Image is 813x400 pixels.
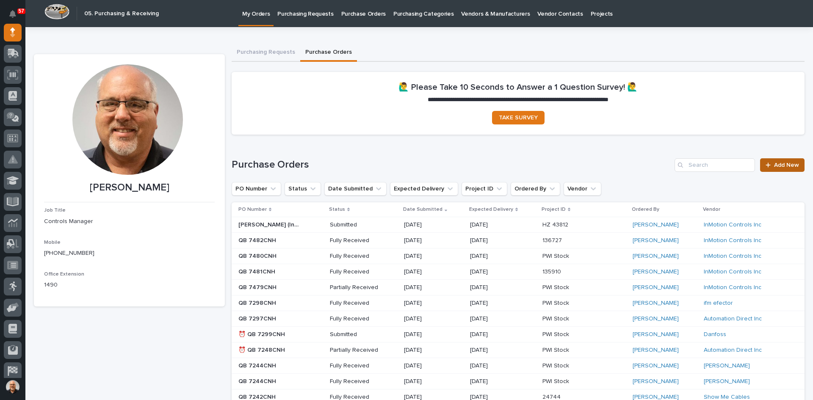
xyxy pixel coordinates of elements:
a: Automation Direct Inc [704,347,762,354]
p: PWI Stock [542,329,571,338]
a: Add New [760,158,805,172]
button: PO Number [232,182,281,196]
p: QB 7244CNH [238,376,278,385]
a: InMotion Controls Inc [704,237,761,244]
p: Fully Received [330,253,390,260]
a: [PERSON_NAME] [633,284,679,291]
p: [DATE] [404,237,463,244]
p: [DATE] [470,253,531,260]
h2: 🙋‍♂️ Please Take 10 Seconds to Answer a 1 Question Survey! 🙋‍♂️ [398,82,638,92]
p: Ordered By [632,205,659,214]
tr: [PERSON_NAME] (InMotion [DATE])[PERSON_NAME] (InMotion [DATE]) Submitted[DATE][DATE]HZ 43812HZ 43... [232,217,805,233]
p: [DATE] [404,315,463,323]
p: ⏰ QB 7299CNH [238,329,287,338]
p: Status [329,205,345,214]
h2: 05. Purchasing & Receiving [84,10,159,17]
p: [DATE] [404,331,463,338]
a: Danfoss [704,331,726,338]
button: Vendor [564,182,601,196]
p: Fully Received [330,268,390,276]
a: Automation Direct Inc [704,315,762,323]
tr: QB 7297CNHQB 7297CNH Fully Received[DATE][DATE]PWI StockPWI Stock [PERSON_NAME] Automation Direct... [232,311,805,327]
button: users-avatar [4,378,22,396]
p: Expected Delivery [469,205,513,214]
p: [DATE] [470,378,531,385]
h1: Purchase Orders [232,159,671,171]
p: QB 7482CNH [238,235,278,244]
p: Verbal Charlie (InMotion 8/20/25) [238,220,301,229]
p: QB 7297CNH [238,314,278,323]
p: QB 7480CNH [238,251,278,260]
a: [PERSON_NAME] [633,378,679,385]
tr: QB 7298CNHQB 7298CNH Fully Received[DATE][DATE]PWI StockPWI Stock [PERSON_NAME] ifm efector [232,295,805,311]
tr: QB 7244CNHQB 7244CNH Fully Received[DATE][DATE]PWI StockPWI Stock [PERSON_NAME] [PERSON_NAME] [232,358,805,374]
p: [DATE] [404,253,463,260]
p: [DATE] [470,284,531,291]
p: 135910 [542,267,563,276]
p: [DATE] [404,300,463,307]
a: [PERSON_NAME] [633,268,679,276]
p: [DATE] [470,237,531,244]
p: Date Submitted [403,205,442,214]
p: 57 [19,8,24,14]
p: HZ 43812 [542,220,570,229]
p: [DATE] [470,268,531,276]
p: PWI Stock [542,298,571,307]
a: [PERSON_NAME] [633,253,679,260]
p: [PERSON_NAME] [44,182,215,194]
img: Workspace Logo [44,4,69,19]
p: 1490 [44,281,215,290]
p: [DATE] [470,221,531,229]
a: InMotion Controls Inc [704,253,761,260]
tr: QB 7244CNHQB 7244CNH Fully Received[DATE][DATE]PWI StockPWI Stock [PERSON_NAME] [PERSON_NAME] [232,374,805,389]
a: TAKE SURVEY [492,111,545,124]
p: [DATE] [404,347,463,354]
p: [DATE] [404,362,463,370]
p: Fully Received [330,378,390,385]
a: ifm efector [704,300,733,307]
button: Ordered By [511,182,560,196]
p: PWI Stock [542,376,571,385]
span: Office Extension [44,272,84,277]
p: [DATE] [470,347,531,354]
p: Partially Received [330,347,390,354]
div: Notifications57 [11,10,22,24]
p: Partially Received [330,284,390,291]
p: Fully Received [330,315,390,323]
tr: ⏰ QB 7248CNH⏰ QB 7248CNH Partially Received[DATE][DATE]PWI StockPWI Stock [PERSON_NAME] Automatio... [232,342,805,358]
a: [PERSON_NAME] [633,237,679,244]
span: Job Title [44,208,66,213]
p: PWI Stock [542,251,571,260]
a: InMotion Controls Inc [704,284,761,291]
p: [DATE] [470,362,531,370]
p: [DATE] [470,300,531,307]
p: QB 7298CNH [238,298,278,307]
p: QB 7244CNH [238,361,278,370]
p: Vendor [703,205,720,214]
a: [PERSON_NAME] [633,331,679,338]
span: TAKE SURVEY [499,115,538,121]
p: Fully Received [330,362,390,370]
input: Search [675,158,755,172]
p: ⏰ QB 7248CNH [238,345,287,354]
p: Controls Manager [44,217,215,226]
p: Submitted [330,221,390,229]
tr: QB 7479CNHQB 7479CNH Partially Received[DATE][DATE]PWI StockPWI Stock [PERSON_NAME] InMotion Cont... [232,280,805,295]
tr: QB 7481CNHQB 7481CNH Fully Received[DATE][DATE]135910135910 [PERSON_NAME] InMotion Controls Inc [232,264,805,280]
span: Mobile [44,240,61,245]
button: Project ID [462,182,507,196]
p: [DATE] [404,284,463,291]
button: Status [285,182,321,196]
a: [PERSON_NAME] [633,300,679,307]
p: Submitted [330,331,390,338]
a: InMotion Controls Inc [704,268,761,276]
p: PO Number [238,205,267,214]
tr: ⏰ QB 7299CNH⏰ QB 7299CNH Submitted[DATE][DATE]PWI StockPWI Stock [PERSON_NAME] Danfoss [232,327,805,342]
a: [PERSON_NAME] [633,347,679,354]
p: [DATE] [470,315,531,323]
tr: QB 7480CNHQB 7480CNH Fully Received[DATE][DATE]PWI StockPWI Stock [PERSON_NAME] InMotion Controls... [232,248,805,264]
p: [DATE] [404,268,463,276]
a: [PERSON_NAME] [633,221,679,229]
p: PWI Stock [542,282,571,291]
a: InMotion Controls Inc [704,221,761,229]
